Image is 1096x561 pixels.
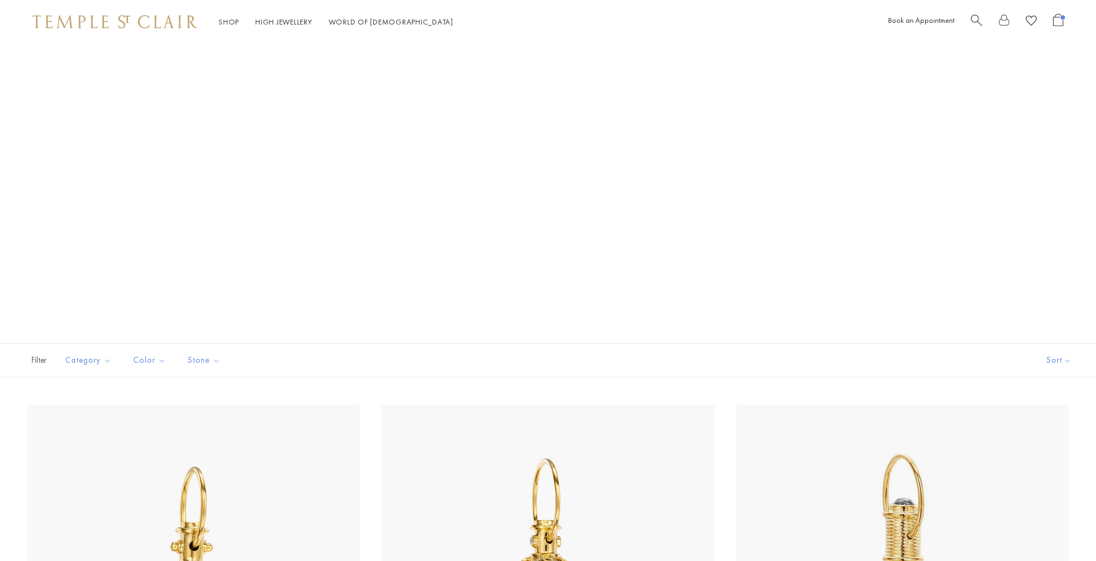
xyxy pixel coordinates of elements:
[1022,344,1096,377] button: Show sort by
[182,353,229,367] span: Stone
[60,353,120,367] span: Category
[33,15,197,28] img: Temple St. Clair
[219,17,239,27] a: ShopShop
[888,15,955,25] a: Book an Appointment
[1026,14,1037,31] a: View Wishlist
[329,17,453,27] a: World of [DEMOGRAPHIC_DATA]World of [DEMOGRAPHIC_DATA]
[125,348,174,373] button: Color
[57,348,120,373] button: Category
[971,14,982,31] a: Search
[1053,14,1063,31] a: Open Shopping Bag
[128,353,174,367] span: Color
[1042,510,1085,550] iframe: Gorgias live chat messenger
[180,348,229,373] button: Stone
[255,17,312,27] a: High JewelleryHigh Jewellery
[219,15,453,29] nav: Main navigation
